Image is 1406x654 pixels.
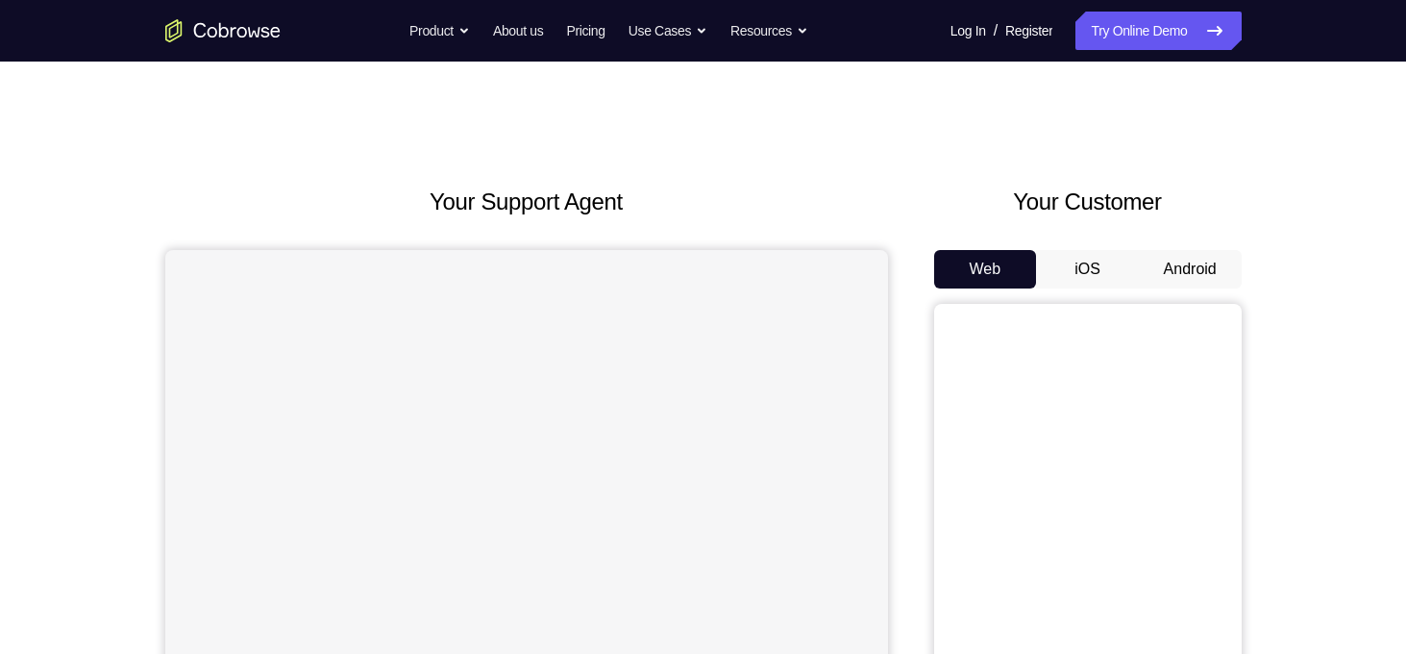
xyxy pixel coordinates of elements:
[409,12,470,50] button: Product
[165,19,281,42] a: Go to the home page
[566,12,604,50] a: Pricing
[1139,250,1242,289] button: Android
[629,12,707,50] button: Use Cases
[1005,12,1052,50] a: Register
[934,185,1242,219] h2: Your Customer
[950,12,986,50] a: Log In
[1036,250,1139,289] button: iOS
[493,12,543,50] a: About us
[165,185,888,219] h2: Your Support Agent
[934,250,1037,289] button: Web
[1075,12,1241,50] a: Try Online Demo
[730,12,808,50] button: Resources
[994,19,998,42] span: /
